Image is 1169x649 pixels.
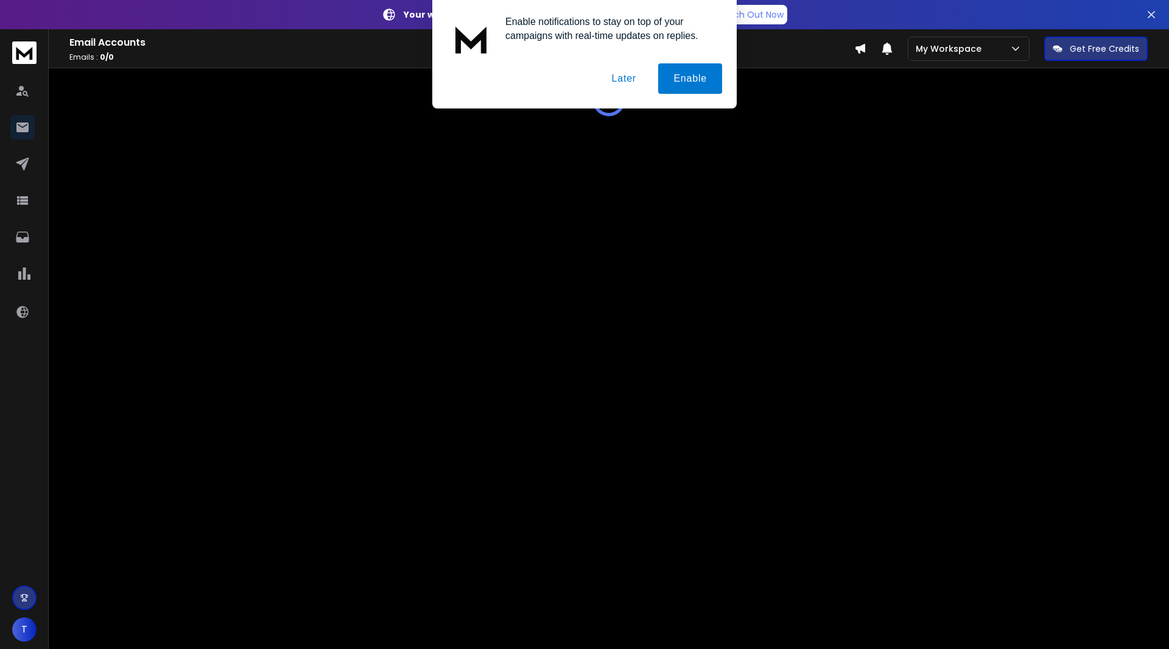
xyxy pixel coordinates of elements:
[658,63,722,94] button: Enable
[12,617,37,642] button: T
[596,63,651,94] button: Later
[447,15,496,63] img: notification icon
[496,15,722,43] div: Enable notifications to stay on top of your campaigns with real-time updates on replies.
